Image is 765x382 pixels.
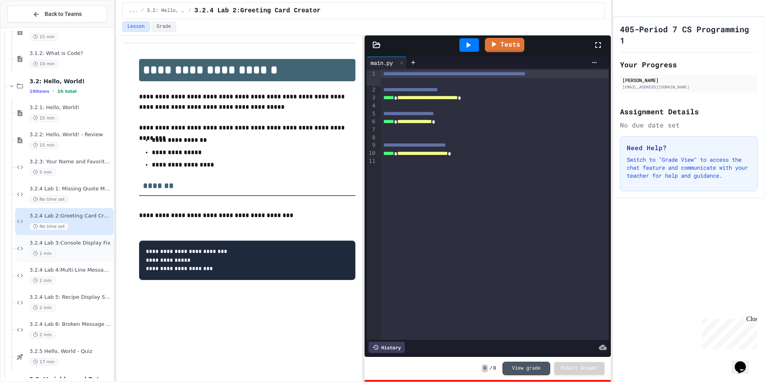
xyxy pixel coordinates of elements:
div: 4 [367,102,377,110]
span: Back to Teams [45,10,82,18]
div: main.py [367,57,407,69]
div: 10 [367,149,377,157]
span: 5 min [29,168,55,176]
h3: Need Help? [627,143,751,153]
div: 7 [367,126,377,134]
span: 3.2.4 Lab 1: Missing Quote Marks [29,186,112,192]
div: History [369,342,405,353]
span: 1h total [57,89,77,94]
span: Submit Answer [561,365,598,372]
span: 2 min [29,331,55,339]
span: 3.2.1: Hello, World! [29,104,112,111]
span: 0 [482,364,488,372]
span: 3.2.4 Lab 3:Console Display Fix [29,240,112,247]
span: 0 [493,365,496,372]
button: Submit Answer [554,362,604,375]
div: main.py [367,59,397,67]
span: 3.2.5 Hello, World - Quiz [29,348,112,355]
span: No time set [29,196,69,203]
span: 2 min [29,277,55,284]
p: Switch to "Grade View" to access the chat feature and communicate with your teacher for help and ... [627,156,751,180]
div: 8 [367,134,377,142]
span: 3.2.3: Your Name and Favorite Movie [29,159,112,165]
span: 15 min [29,33,58,41]
h1: 405-Period 7 CS Programming 1 [620,24,758,46]
button: View grade [502,362,550,375]
span: 10 min [29,60,58,68]
span: No time set [29,223,69,230]
span: 2 min [29,250,55,257]
div: 1 [367,70,377,86]
div: 2 [367,86,377,94]
span: / [141,8,143,14]
h2: Your Progress [620,59,758,70]
a: Tests [485,38,524,52]
span: 2 min [29,304,55,311]
span: ... [129,8,138,14]
span: 15 min [29,114,58,122]
iframe: chat widget [732,350,757,374]
div: [PERSON_NAME] [622,76,755,84]
span: 3.2.4 Lab 5: Recipe Display System [29,294,112,301]
span: • [53,88,54,94]
div: 3 [367,94,377,102]
span: 3.2.4 Lab 2:Greeting Card Creator [194,6,321,16]
span: 3.2.4 Lab 2:Greeting Card Creator [29,213,112,219]
span: 3.2.4 Lab 4:Multi-Line Message Board [29,267,112,274]
h2: Assignment Details [620,106,758,117]
span: 3.2: Hello, World! [147,8,185,14]
span: 3.2.4 Lab 6: Broken Message System [29,321,112,328]
button: Back to Teams [7,6,107,23]
span: / [188,8,191,14]
div: [EMAIL_ADDRESS][DOMAIN_NAME] [622,84,755,90]
div: No due date set [620,120,758,130]
span: 3.2: Hello, World! [29,78,112,85]
div: 5 [367,110,377,118]
span: 3.2.2: Hello, World! - Review [29,131,112,138]
button: Lesson [122,22,150,32]
span: / [490,365,492,372]
div: 6 [367,118,377,126]
span: 3.1.2: What is Code? [29,50,112,57]
div: 9 [367,141,377,149]
span: 15 min [29,141,58,149]
button: Grade [151,22,176,32]
span: 10 items [29,89,49,94]
div: 11 [367,157,377,165]
iframe: chat widget [699,315,757,349]
div: Chat with us now!Close [3,3,55,51]
span: 17 min [29,358,58,366]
